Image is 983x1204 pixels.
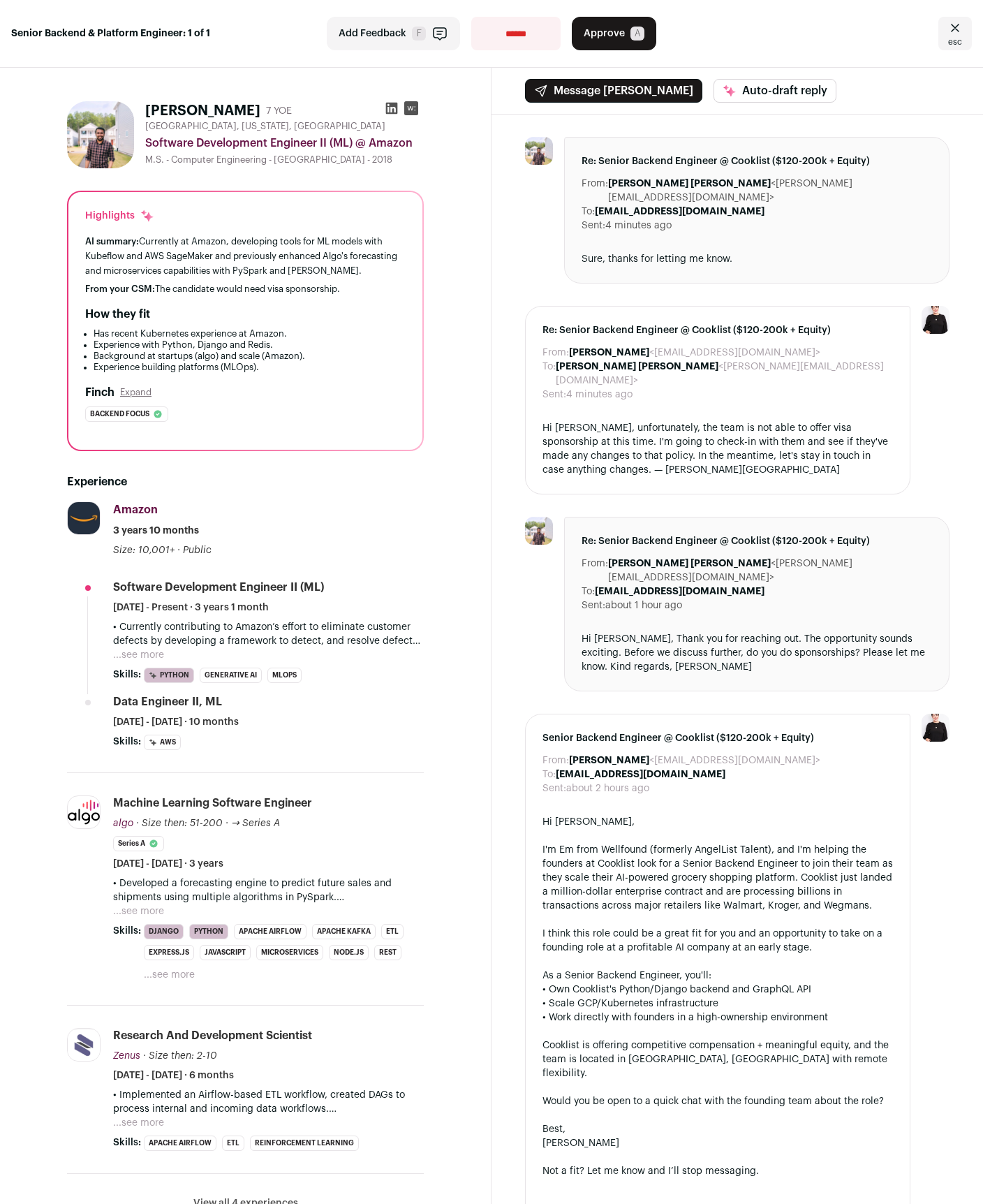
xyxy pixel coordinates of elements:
[85,384,114,401] h2: Finch
[144,1136,216,1151] li: Apache Airflow
[145,154,424,166] div: M.S. - Computer Engineering - [GEOGRAPHIC_DATA] - 2018
[94,328,406,339] li: Has recent Kubernetes experience at Amazon.
[582,632,932,674] div: Hi [PERSON_NAME], Thank you for reaching out. The opportunity sounds exciting. Before we discuss ...
[189,924,228,939] li: Python
[144,735,181,750] li: AWS
[113,795,312,811] div: Machine Learning Software Engineer
[256,945,323,960] li: Microservices
[231,818,280,828] span: → Series A
[113,924,141,938] span: Skills:
[312,924,376,939] li: Apache Kafka
[113,876,424,904] p: • Developed a forecasting engine to predict future sales and shipments using multiple algorithms ...
[582,557,608,585] dt: From:
[582,154,932,168] span: Re: Senior Backend Engineer @ Cooklist ($120-200k + Equity)
[542,768,556,781] dt: To:
[525,517,553,545] img: e50cabf1ee15285f1caf5784a6830a19f060b2837ea0ed84967c3f1c81567e05.jpg
[329,945,369,960] li: Node.js
[714,79,836,103] button: Auto-draft reply
[94,339,406,351] li: Experience with Python, Django and Redis.
[542,731,893,745] span: Senior Backend Engineer @ Cooklist ($120-200k + Equity)
[113,1088,424,1116] p: • Implemented an Airflow-based ETL workflow, created DAGs to process internal and incoming data w...
[582,205,595,219] dt: To:
[113,504,158,515] span: Amazon
[113,1028,312,1043] div: Research And Development Scientist
[595,587,764,596] b: [EMAIL_ADDRESS][DOMAIN_NAME]
[68,800,100,825] img: caa4f02f7d062d379148a01742075ce349ca917b3d81811c9516724918c4b867.png
[542,360,556,388] dt: To:
[339,27,406,41] span: Add Feedback
[412,27,426,41] span: F
[542,421,893,477] div: Hi [PERSON_NAME], unfortunately, the team is not able to offer visa sponsorship at this time. I'm...
[145,135,424,152] div: Software Development Engineer II (ML) @ Amazon
[569,348,649,358] b: [PERSON_NAME]
[234,924,306,939] li: Apache Airflow
[582,252,932,266] div: Sure, thanks for letting me know.
[113,668,141,682] span: Skills:
[542,781,566,795] dt: Sent:
[144,924,184,939] li: Django
[144,968,195,982] button: ...see more
[113,818,133,828] span: algo
[569,346,820,360] dd: <[EMAIL_ADDRESS][DOMAIN_NAME]>
[113,694,222,710] div: Data Engineer II, ML
[595,207,764,216] b: [EMAIL_ADDRESS][DOMAIN_NAME]
[542,843,893,913] div: I'm Em from Wellfound (formerly AngelList Talent), and I'm helping the founders at Cooklist look ...
[556,360,893,388] dd: <[PERSON_NAME][EMAIL_ADDRESS][DOMAIN_NAME]>
[582,585,595,599] dt: To:
[94,362,406,373] li: Experience building platforms (MLOps).
[584,27,625,41] span: Approve
[582,599,605,612] dt: Sent:
[113,524,199,538] span: 3 years 10 months
[113,580,324,595] div: Software Development Engineer II (ML)
[542,1136,893,1150] div: [PERSON_NAME]
[542,1038,893,1080] div: Cooklist is offering competitive compensation + meaningful equity, and the team is located in [GE...
[11,27,210,41] strong: Senior Backend & Platform Engineer: 1 of 1
[542,983,893,997] div: • Own Cooklist's Python/Django backend and GraphQL API
[85,284,155,293] span: From your CSM:
[556,362,718,372] b: [PERSON_NAME] [PERSON_NAME]
[113,904,164,918] button: ...see more
[113,648,164,662] button: ...see more
[113,1116,164,1130] button: ...see more
[200,945,251,960] li: JavaScript
[267,668,302,683] li: MLOps
[85,237,139,246] span: AI summary:
[542,1164,893,1178] div: Not a fit? Let me know and I’ll stop messaging.
[569,754,820,768] dd: <[EMAIL_ADDRESS][DOMAIN_NAME]>
[94,351,406,362] li: Background at startups (algo) and scale (Amazon).
[525,137,553,165] img: e50cabf1ee15285f1caf5784a6830a19f060b2837ea0ed84967c3f1c81567e05.jpg
[542,388,566,402] dt: Sent:
[542,969,893,983] div: As a Senior Backend Engineer, you'll:
[542,997,893,1011] div: • Scale GCP/Kubernetes infrastructure
[200,668,262,683] li: Generative AI
[542,346,569,360] dt: From:
[572,17,656,50] button: Approve A
[113,1069,234,1082] span: [DATE] - [DATE] · 6 months
[145,121,385,132] span: [GEOGRAPHIC_DATA], [US_STATE], [GEOGRAPHIC_DATA]
[67,101,134,168] img: e50cabf1ee15285f1caf5784a6830a19f060b2837ea0ed84967c3f1c81567e05.jpg
[113,715,239,729] span: [DATE] - [DATE] · 10 months
[113,1051,140,1061] span: Zenus
[948,36,962,47] span: esc
[67,473,424,490] h2: Experience
[113,735,141,749] span: Skills:
[542,927,893,955] div: I think this role could be a great fit for you and an opportunity to take on a founding role at a...
[113,620,424,648] p: • Currently contributing to Amazon’s effort to eliminate customer defects by developing a framewo...
[542,1094,893,1108] div: Would you be open to a quick chat with the founding team about the role?
[85,209,154,223] div: Highlights
[145,101,260,121] h1: [PERSON_NAME]
[374,945,401,960] li: REST
[136,818,223,828] span: · Size then: 51-200
[608,179,771,189] b: [PERSON_NAME] [PERSON_NAME]
[85,234,406,278] div: Currently at Amazon, developing tools for ML models with Kubeflow and AWS SageMaker and previousl...
[566,781,649,795] dd: about 2 hours ago
[113,601,269,615] span: [DATE] - Present · 3 years 1 month
[556,770,725,779] b: [EMAIL_ADDRESS][DOMAIN_NAME]
[630,27,644,41] span: A
[582,177,608,205] dt: From:
[922,714,949,742] img: 9240684-medium_jpg
[183,545,212,555] span: Public
[90,407,149,421] span: Backend focus
[582,219,605,233] dt: Sent:
[68,1029,100,1062] img: 10b09c029514eeae29e84db38702811f3ca36dd76dbacc403aa00f540e3d4dec.jpg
